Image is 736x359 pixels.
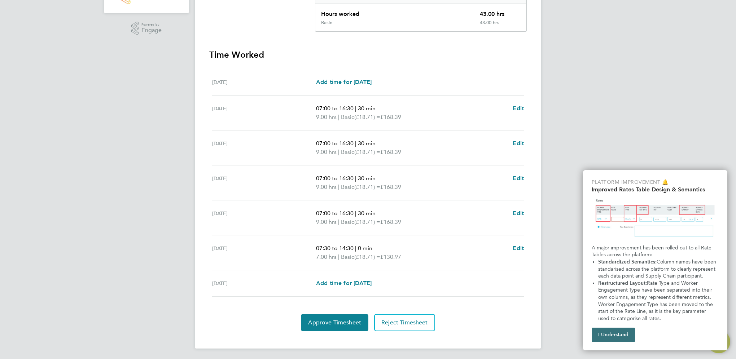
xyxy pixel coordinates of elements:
span: | [355,105,356,112]
span: Edit [513,105,524,112]
span: Powered by [141,22,162,28]
span: Edit [513,210,524,217]
div: [DATE] [212,174,316,191]
span: 7.00 hrs [316,253,337,260]
span: Basic [341,148,354,156]
span: 30 min [358,105,376,112]
p: A major improvement has been rolled out to all Rate Tables across the platform: [592,244,719,258]
div: Hours worked [315,4,474,20]
span: Basic [341,253,354,261]
span: 9.00 hrs [316,218,337,225]
img: Updated Rates Table Design & Semantics [592,196,719,241]
span: £168.39 [380,149,401,155]
span: £168.39 [380,114,401,120]
span: (£18.71) = [354,114,380,120]
span: | [338,183,339,190]
span: Column names have been standarised across the platform to clearly represent each data point and S... [598,259,718,279]
span: Reject Timesheet [381,319,428,326]
div: Improved Rate Table Semantics [583,170,727,350]
span: Approve Timesheet [308,319,361,326]
div: [DATE] [212,209,316,226]
h3: Time Worked [209,49,527,61]
span: | [355,175,356,182]
span: 07:30 to 14:30 [316,245,354,252]
div: [DATE] [212,78,316,87]
span: Edit [513,175,524,182]
span: (£18.71) = [354,149,380,155]
span: Basic [341,113,354,121]
span: 07:00 to 16:30 [316,175,354,182]
div: [DATE] [212,279,316,288]
strong: Restructured Layout: [598,280,647,286]
span: 07:00 to 16:30 [316,105,354,112]
span: 9.00 hrs [316,149,337,155]
span: Rate Type and Worker Engagement Type have been separated into their own columns, as they represen... [598,280,714,322]
span: Add time for [DATE] [316,280,372,287]
span: Basic [341,218,354,226]
span: | [338,114,339,120]
span: Edit [513,140,524,147]
span: £168.39 [380,183,401,190]
span: 9.00 hrs [316,183,337,190]
span: 9.00 hrs [316,114,337,120]
div: 43.00 hrs [474,20,526,31]
span: (£18.71) = [354,183,380,190]
span: | [338,149,339,155]
span: | [338,253,339,260]
span: 07:00 to 16:30 [316,140,354,147]
span: Engage [141,27,162,34]
span: (£18.71) = [354,253,380,260]
p: Platform Improvement 🔔 [592,179,719,186]
span: | [338,218,339,225]
strong: Standardized Semantics: [598,259,657,265]
div: 43.00 hrs [474,4,526,20]
span: Basic [341,183,354,191]
span: Add time for [DATE] [316,79,372,85]
button: I Understand [592,328,635,342]
div: [DATE] [212,139,316,156]
span: 30 min [358,140,376,147]
div: [DATE] [212,104,316,121]
span: | [355,210,356,217]
div: Basic [321,20,332,26]
span: Edit [513,245,524,252]
span: (£18.71) = [354,218,380,225]
span: £168.39 [380,218,401,225]
span: £130.97 [380,253,401,260]
span: 30 min [358,175,376,182]
span: 0 min [358,245,372,252]
div: [DATE] [212,244,316,261]
span: 30 min [358,210,376,217]
span: | [355,245,356,252]
span: 07:00 to 16:30 [316,210,354,217]
h2: Improved Rates Table Design & Semantics [592,186,719,193]
span: | [355,140,356,147]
